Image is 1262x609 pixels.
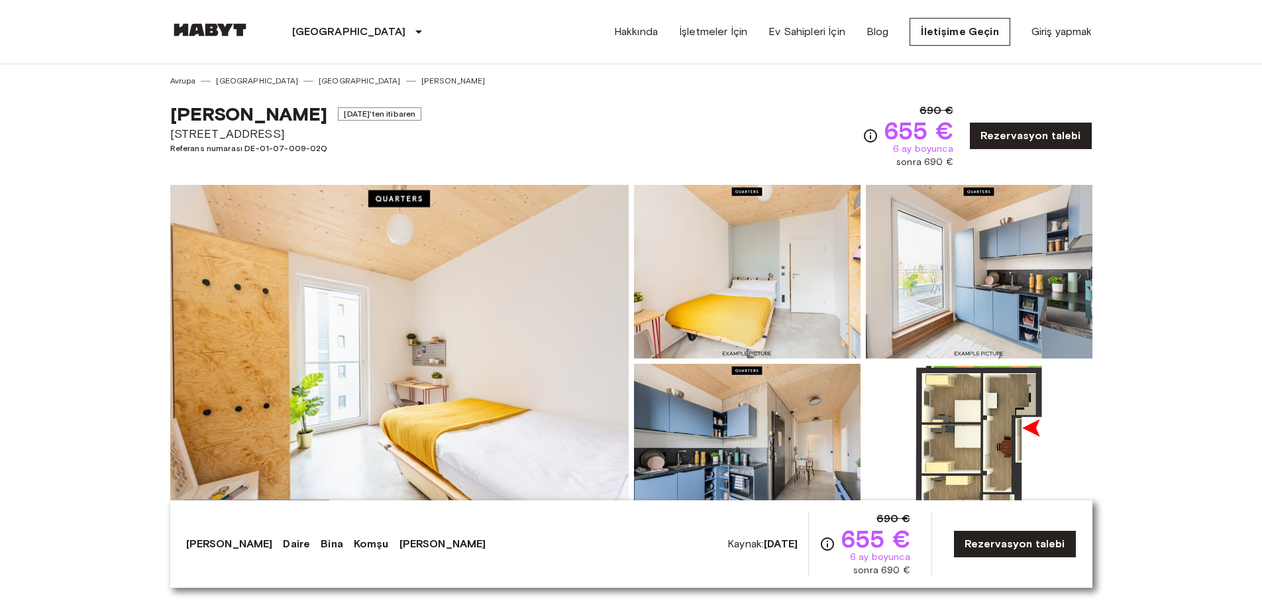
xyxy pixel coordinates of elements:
font: Hakkında [614,25,658,38]
font: Daire [283,537,310,550]
font: Rezervasyon talebi [965,537,1065,550]
img: DE-01-07-009-02Q ünitesinin resmi [634,185,861,359]
img: Habyt [170,23,250,36]
font: Komşu [354,537,389,550]
font: [DATE] [764,537,798,550]
font: [STREET_ADDRESS] [170,127,285,141]
a: Bina [321,536,343,552]
font: 690 € [876,512,910,525]
font: 6 ay boyunca [893,143,953,154]
a: Komşu [354,536,389,552]
a: İşletmeler İçin [679,24,747,40]
a: Avrupa [170,75,196,87]
a: [PERSON_NAME] [399,536,486,552]
font: [GEOGRAPHIC_DATA] [319,76,401,85]
a: [PERSON_NAME] [186,536,273,552]
img: DE-01-07-009-02Q ünitesinin resmi [866,185,1092,359]
a: Hakkında [614,24,658,40]
img: DE-01-07-009-02Q ünitesinin resmi [866,364,1092,537]
a: Daire [283,536,310,552]
font: [PERSON_NAME] [421,76,486,85]
a: Ev Sahipleri İçin [768,24,845,40]
a: Giriş yapmak [1031,24,1092,40]
svg: Tam fiyat dökümü için maliyet özetini inceleyin. İndirimlerin yalnızca yeni katılanlar için geçer... [819,536,835,552]
font: sonra 690 € [853,565,910,576]
a: [GEOGRAPHIC_DATA] [319,75,401,87]
a: İletişime Geçin [910,18,1010,46]
font: Referans numarası DE-01-07-009-02Q [170,143,328,153]
font: Bina [321,537,343,550]
font: [GEOGRAPHIC_DATA] [216,76,298,85]
font: Rezervasyon talebi [980,129,1081,142]
font: 6 ay boyunca [850,551,910,563]
font: Blog [867,25,889,38]
font: [PERSON_NAME] [186,537,273,550]
font: İletişime Geçin [921,25,998,38]
svg: Tam fiyat dökümü için maliyet özetini inceleyin. İndirimlerin yalnızca yeni katılanlar için geçer... [863,128,878,144]
font: Kaynak: [727,537,764,550]
font: [DATE]'ten itibaren [344,109,415,119]
img: DE-01-07-009-02Q ünitesinin resmi [634,364,861,537]
font: 655 € [884,116,953,145]
font: İşletmeler İçin [679,25,747,38]
font: Ev Sahipleri İçin [768,25,845,38]
font: [PERSON_NAME] [399,537,486,550]
a: [PERSON_NAME] [421,75,486,87]
a: Blog [867,24,889,40]
font: [PERSON_NAME] [170,103,328,125]
font: Avrupa [170,76,196,85]
font: [GEOGRAPHIC_DATA] [292,25,406,38]
a: Rezervasyon talebi [953,530,1077,558]
img: DE-01-07-009-02Q ünitesinin pazarlama resmi [170,185,629,537]
a: Rezervasyon talebi [969,122,1092,150]
font: Giriş yapmak [1031,25,1092,38]
font: 655 € [841,524,910,553]
a: [GEOGRAPHIC_DATA] [216,75,298,87]
font: 690 € [920,104,953,117]
font: sonra 690 € [896,156,953,168]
